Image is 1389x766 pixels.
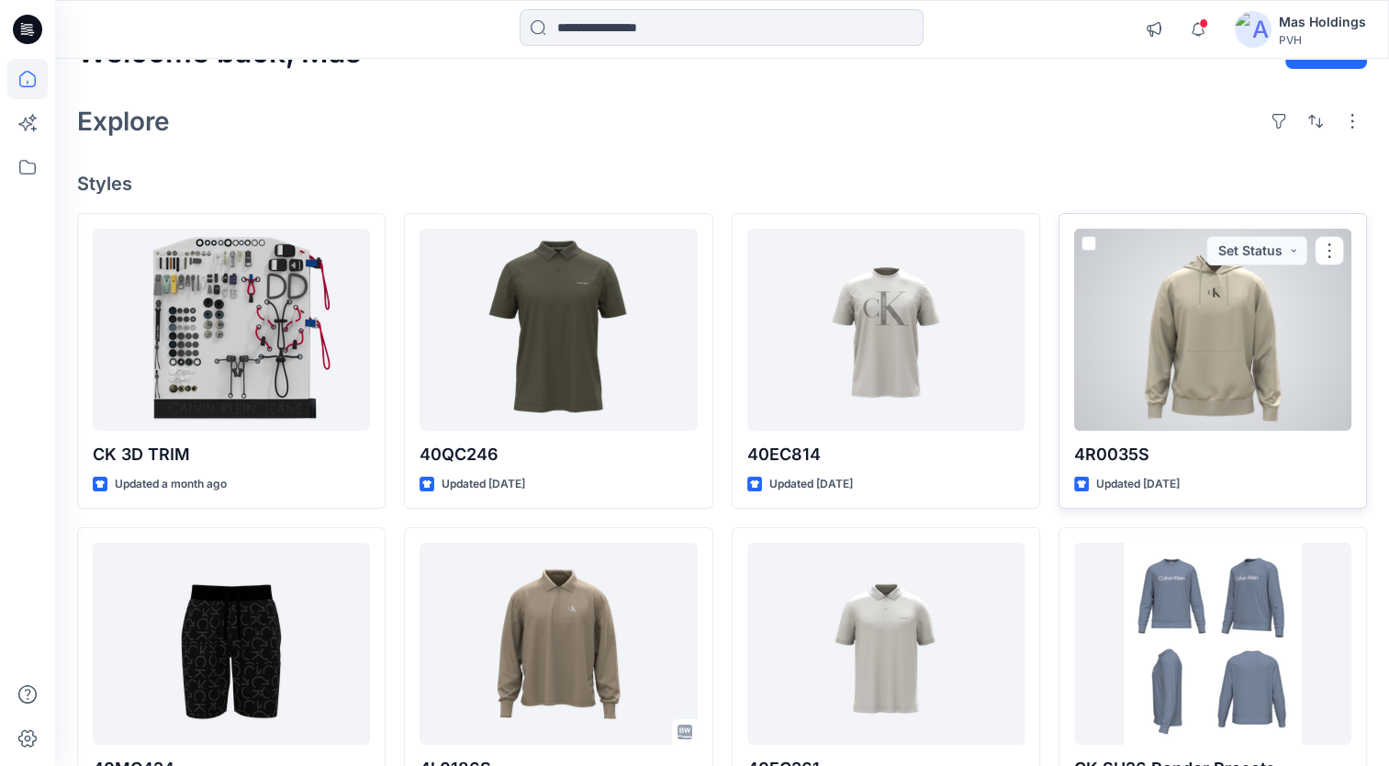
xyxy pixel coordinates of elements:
[420,442,697,467] p: 40QC246
[747,442,1025,467] p: 40EC814
[769,475,853,494] p: Updated [DATE]
[93,543,370,745] a: 40MC424
[1235,11,1271,48] img: avatar
[77,107,170,136] h2: Explore
[420,543,697,745] a: 4L0186S
[93,229,370,431] a: CK 3D TRIM
[1279,11,1366,33] div: Mas Holdings
[1096,475,1180,494] p: Updated [DATE]
[420,229,697,431] a: 40QC246
[1074,442,1351,467] p: 4R0035S
[747,229,1025,431] a: 40EC814
[747,543,1025,745] a: 40FC261
[1074,229,1351,431] a: 4R0035S
[115,475,227,494] p: Updated a month ago
[442,475,525,494] p: Updated [DATE]
[1074,543,1351,745] a: CK SU26 Render Presets
[93,442,370,467] p: CK 3D TRIM
[77,173,1367,195] h4: Styles
[1279,33,1366,47] div: PVH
